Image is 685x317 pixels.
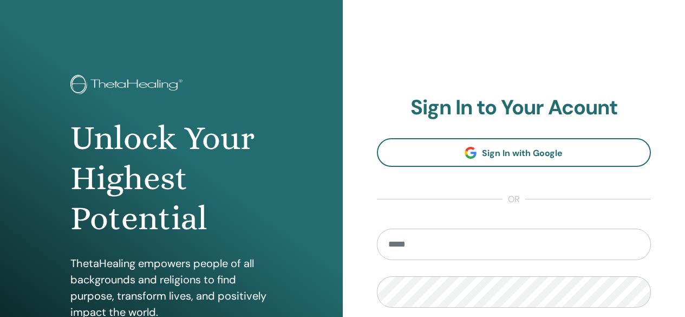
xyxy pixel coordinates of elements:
[70,118,272,239] h1: Unlock Your Highest Potential
[377,138,651,167] a: Sign In with Google
[503,193,525,206] span: or
[377,95,651,120] h2: Sign In to Your Acount
[482,147,563,159] span: Sign In with Google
